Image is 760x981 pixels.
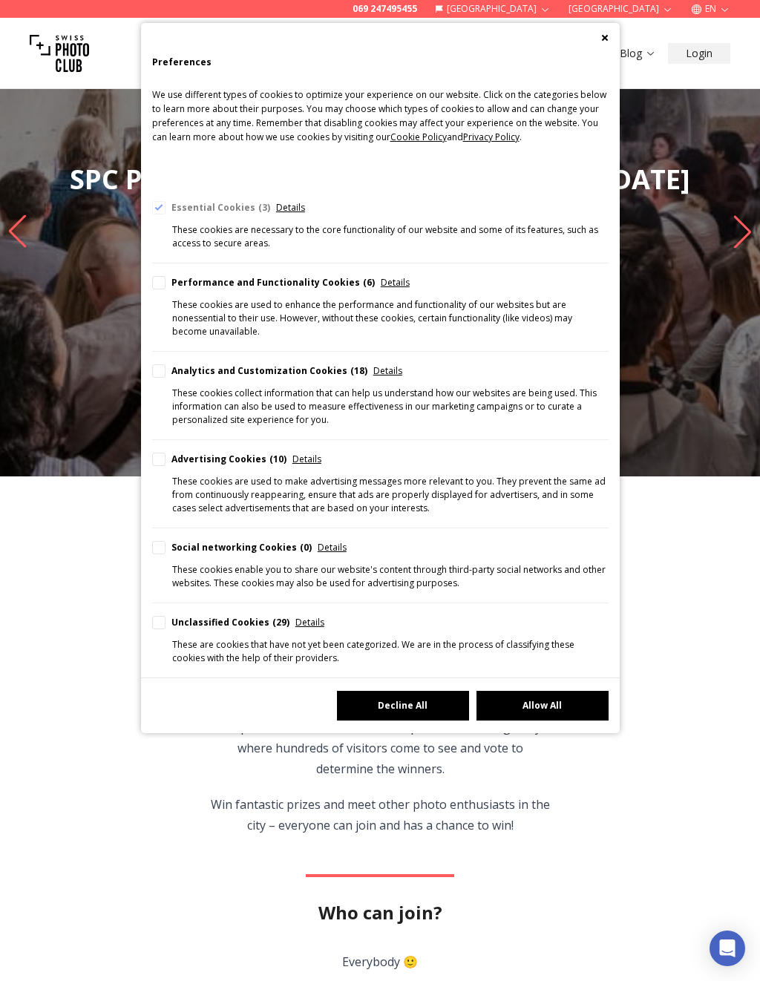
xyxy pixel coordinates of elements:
div: 29 [272,616,289,629]
span: Details [381,276,410,289]
div: Cookie Consent Preferences [141,23,620,733]
span: Privacy Policy [463,131,520,143]
span: Details [373,364,402,378]
span: Details [292,453,321,466]
div: Performance and Functionality Cookies [171,276,376,289]
div: 0 [300,541,312,554]
div: Analytics and Customization Cookies [171,364,368,378]
div: Advertising Cookies [171,453,287,466]
div: These cookies are used to enhance the performance and functionality of our websites but are nones... [172,298,609,338]
button: Allow All [476,691,609,721]
div: 6 [363,276,375,289]
button: Close [601,34,609,42]
div: These cookies enable you to share our website's content through third-party social networks and o... [172,563,609,590]
button: Decline All [337,691,469,721]
div: These cookies collect information that can help us understand how our websites are being used. Th... [172,387,609,427]
div: Social networking Cookies [171,541,312,554]
div: These are cookies that have not yet been categorized. We are in the process of classifying these ... [172,638,609,665]
h2: Preferences [152,53,609,72]
span: Details [318,541,347,554]
div: These cookies are necessary to the core functionality of our website and some of its features, su... [172,223,609,250]
div: 3 [258,201,270,214]
div: 18 [350,364,367,378]
div: Essential Cookies [171,201,271,214]
div: These cookies are used to make advertising messages more relevant to you. They prevent the same a... [172,475,609,515]
p: We use different types of cookies to optimize your experience on our website. Click on the catego... [152,88,609,166]
div: Open Intercom Messenger [710,931,745,966]
div: 10 [269,453,286,466]
div: Unclassified Cookies [171,616,290,629]
span: Details [276,201,305,214]
span: Cookie Policy [390,131,447,143]
span: Details [295,616,324,629]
